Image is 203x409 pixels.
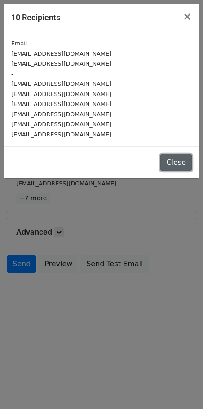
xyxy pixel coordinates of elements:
[11,121,111,128] small: [EMAIL_ADDRESS][DOMAIN_NAME]
[11,91,111,97] small: [EMAIL_ADDRESS][DOMAIN_NAME]
[11,60,111,67] small: [EMAIL_ADDRESS][DOMAIN_NAME]
[183,10,192,23] span: ×
[176,4,199,29] button: Close
[11,101,111,107] small: [EMAIL_ADDRESS][DOMAIN_NAME]
[11,111,111,118] small: [EMAIL_ADDRESS][DOMAIN_NAME]
[160,154,192,171] button: Close
[11,70,13,77] small: -
[11,40,27,47] small: Email
[11,131,111,138] small: [EMAIL_ADDRESS][DOMAIN_NAME]
[11,50,111,57] small: [EMAIL_ADDRESS][DOMAIN_NAME]
[11,11,60,23] h5: 10 Recipients
[11,80,111,87] small: [EMAIL_ADDRESS][DOMAIN_NAME]
[158,366,203,409] iframe: Chat Widget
